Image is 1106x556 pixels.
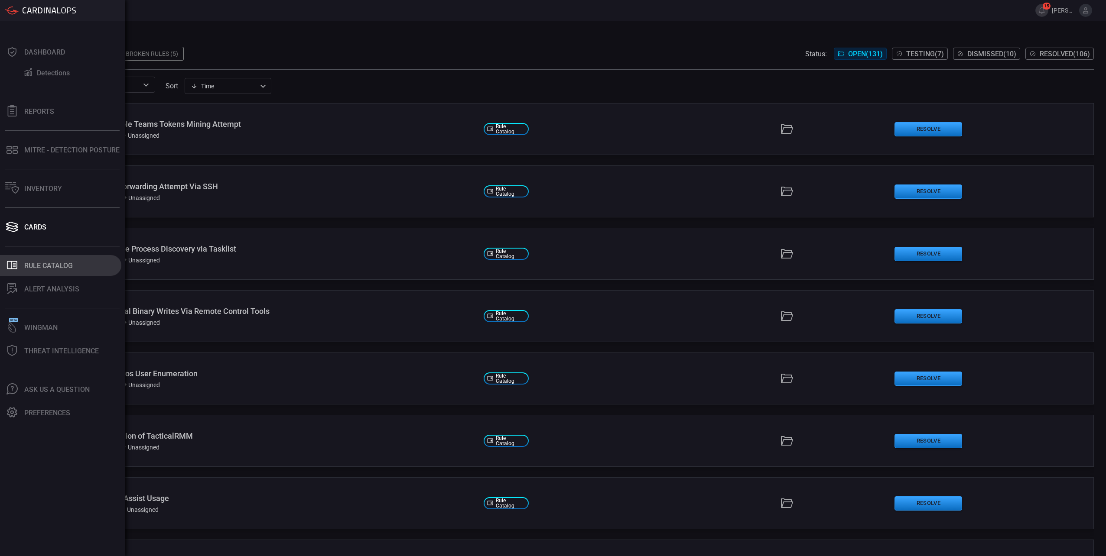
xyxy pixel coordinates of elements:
[65,494,477,503] div: Windows - Quick Assist Usage
[120,194,160,201] div: Unassigned
[496,186,525,197] span: Rule Catalog
[895,496,962,511] button: Resolve
[1025,48,1094,60] button: Resolved(106)
[24,323,58,332] div: Wingman
[24,409,70,417] div: Preferences
[967,50,1016,58] span: Dismissed ( 10 )
[895,184,962,199] button: Resolve
[118,506,159,513] div: Unassigned
[37,69,70,77] div: Detections
[953,48,1020,60] button: Dismissed(10)
[895,372,962,386] button: Resolve
[65,120,477,129] div: Windows - Possible Teams Tokens Mining Attempt
[24,107,54,116] div: Reports
[1040,50,1090,58] span: Resolved ( 106 )
[496,249,525,259] span: Rule Catalog
[892,48,948,60] button: Testing(7)
[65,431,477,440] div: Windows - Detection of TacticalRMM
[1035,4,1048,17] button: 15
[65,307,477,316] div: Windows - Unusual Binary Writes Via Remote Control Tools
[1052,7,1076,14] span: [PERSON_NAME].nsonga
[906,50,944,58] span: Testing ( 7 )
[24,385,90,394] div: Ask Us A Question
[496,436,525,446] span: Rule Catalog
[24,48,65,56] div: Dashboard
[24,146,120,154] div: MITRE - Detection Posture
[24,285,79,293] div: ALERT ANALYSIS
[191,82,257,91] div: Time
[24,262,73,270] div: Rule Catalog
[24,184,62,193] div: Inventory
[24,223,46,231] div: Cards
[805,50,827,58] span: Status:
[895,122,962,136] button: Resolve
[120,319,160,326] div: Unassigned
[848,50,883,58] span: Open ( 131 )
[119,132,159,139] div: Unassigned
[65,244,477,253] div: Windows - Remote Process Discovery via Tasklist
[166,82,178,90] label: sort
[1043,3,1051,10] span: 15
[895,247,962,261] button: Resolve
[120,257,160,264] div: Unassigned
[895,309,962,323] button: Resolve
[24,347,99,355] div: Threat Intelligence
[120,47,184,61] div: Broken Rules (5)
[834,48,887,60] button: Open(131)
[895,434,962,448] button: Resolve
[120,381,160,388] div: Unassigned
[496,373,525,384] span: Rule Catalog
[496,124,525,134] span: Rule Catalog
[140,79,152,91] button: Open
[65,369,477,378] div: Windows - Kerberos User Enumeration
[65,182,477,191] div: Windows - Port Forwarding Attempt Via SSH
[119,444,159,451] div: Unassigned
[496,311,525,321] span: Rule Catalog
[496,498,525,508] span: Rule Catalog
